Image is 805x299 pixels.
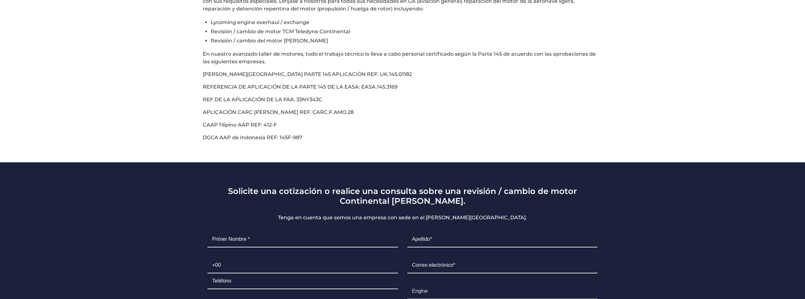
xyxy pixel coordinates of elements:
[203,122,277,128] span: CAAP filipino AAP REF: 412-F
[207,232,398,247] input: Primer Nombre *
[407,258,598,273] input: Correo electrónico*
[407,232,598,247] input: Apellido*
[203,71,412,77] span: [PERSON_NAME][GEOGRAPHIC_DATA] PARTE 145 APLICACIÓN REF: UK.145.01182
[203,84,398,90] span: REFERENCIA DE APLICACIÓN DE LA PARTE 145 DE LA EASA: EASA.145.3169
[207,258,398,273] input: +00
[203,214,603,221] p: Tenga en cuenta que somos una empresa con sede en el [PERSON_NAME][GEOGRAPHIC_DATA].
[211,18,603,27] li: Lycoming engine overhaul / exchange
[207,273,398,289] input: Teléfono
[211,27,603,36] li: Revisión / cambio de motor TCM Teledyne Continental
[203,97,322,103] span: REF DE LA APLICACIÓN DE LA FAA: 33NY343C
[203,51,596,65] span: En nuestro avanzado taller de motores, todo el trabajo técnico lo lleva a cabo personal certifica...
[211,36,603,45] li: Revisión / cambio del motor [PERSON_NAME]
[203,134,302,140] span: DGCA AAP de Indonesia REF: 145F-987
[203,109,354,115] span: APLICACIÓN CARC [PERSON_NAME] REF: CARC.F.AMO.28
[203,186,603,206] h3: Solicite una cotización o realice una consulta sobre una revisión / cambio de motor Continental [...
